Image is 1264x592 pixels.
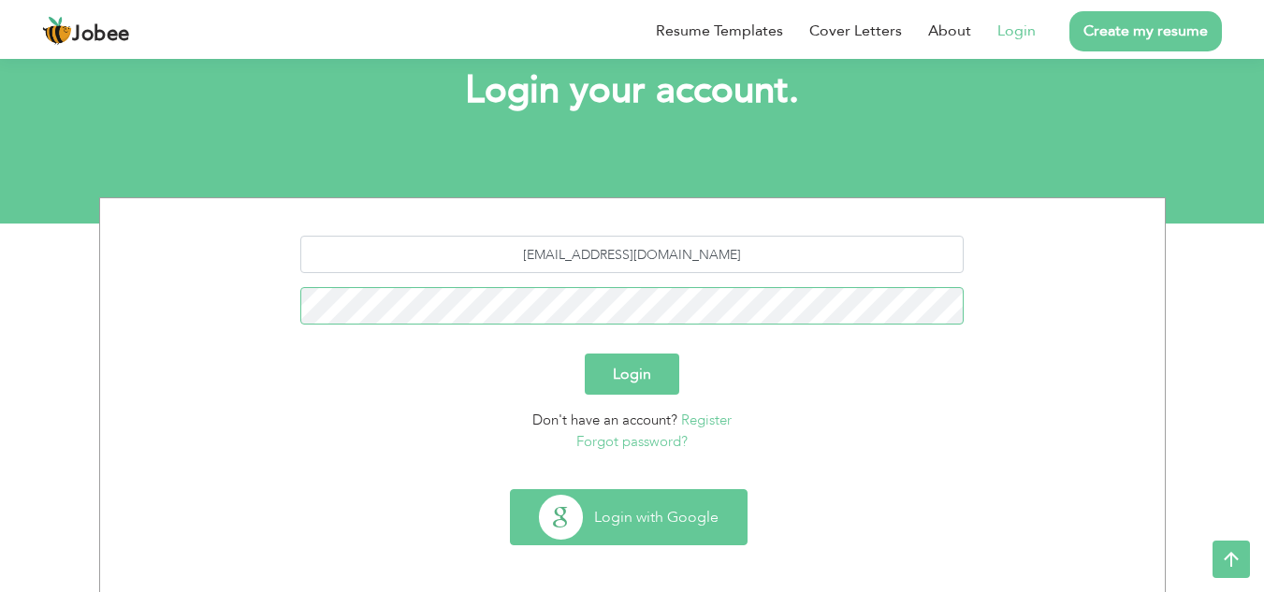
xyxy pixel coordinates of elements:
h1: Login your account. [127,66,1138,115]
input: Email [300,236,964,273]
a: Register [681,411,732,429]
span: Don't have an account? [532,411,677,429]
a: Forgot password? [576,432,688,451]
button: Login [585,354,679,395]
button: Login with Google [511,490,747,544]
a: Cover Letters [809,20,902,42]
img: jobee.io [42,16,72,46]
a: Jobee [42,16,130,46]
a: Resume Templates [656,20,783,42]
a: Login [997,20,1036,42]
a: Create my resume [1069,11,1222,51]
span: Jobee [72,24,130,45]
a: About [928,20,971,42]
